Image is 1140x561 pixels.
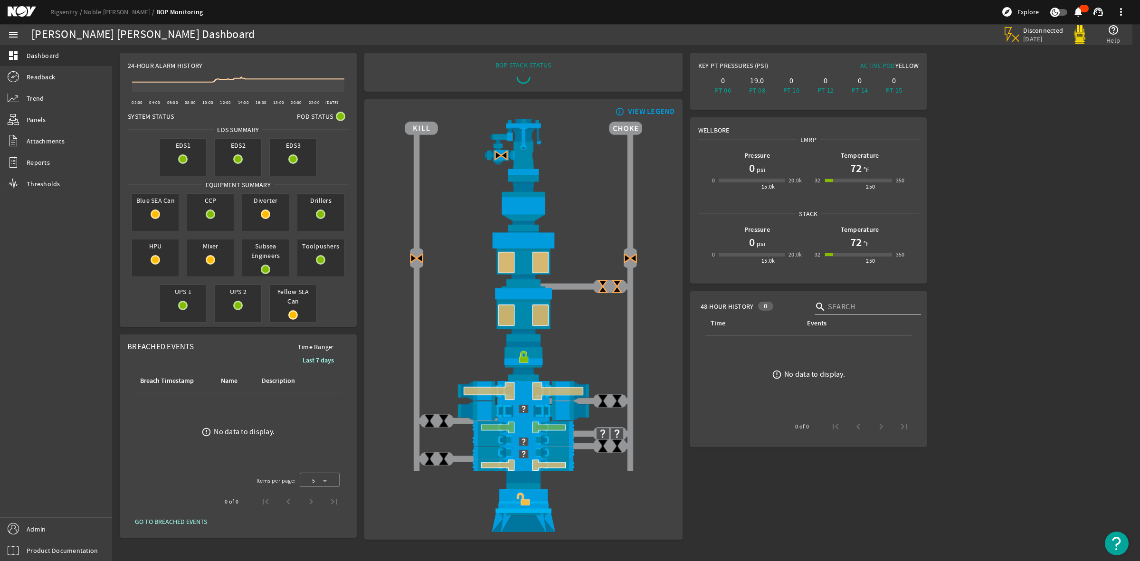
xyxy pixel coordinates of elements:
img: ValveCloseBlock.png [596,279,610,294]
img: ValveClose.png [437,452,451,466]
div: Wellbore [691,118,927,135]
span: LMRP [797,135,820,144]
span: Blue SEA Can [132,194,179,207]
div: Time [709,318,795,329]
div: PT-10 [776,86,807,95]
span: Breached Events [127,342,194,352]
div: Breach Timestamp [139,376,208,386]
mat-icon: notifications [1073,6,1084,18]
text: 06:00 [167,100,178,105]
mat-icon: explore [1001,6,1013,18]
span: Yellow SEA Can [270,285,316,308]
img: UnknownValve.png [610,427,624,441]
div: Key PT Pressures (PSI) [698,61,808,74]
div: Events [807,318,826,329]
text: 20:00 [291,100,302,105]
span: Subsea Engineers [242,239,289,262]
button: more_vert [1110,0,1132,23]
div: Events [806,318,904,329]
div: [PERSON_NAME] [PERSON_NAME] Dashboard [31,30,255,39]
span: Attachments [27,136,65,146]
div: BOP STACK STATUS [495,60,551,70]
span: EDS2 [215,139,261,152]
img: ValveClose.png [596,439,610,453]
div: PT-08 [742,86,772,95]
b: Pressure [744,225,770,234]
div: 0 [776,76,807,86]
h1: 72 [850,161,862,176]
div: Name [219,376,249,386]
button: Open Resource Center [1105,532,1129,555]
div: 0 [845,76,875,86]
text: 12:00 [220,100,231,105]
span: Equipment Summary [202,180,274,190]
b: Temperature [841,151,879,160]
span: psi [755,165,765,174]
span: Product Documentation [27,546,98,555]
img: UnknownValve.png [596,427,610,441]
text: 10:00 [202,100,213,105]
div: 0 [708,76,738,86]
img: Valve2CloseBlock.png [409,251,424,265]
span: EDS SUMMARY [214,125,262,134]
img: Valve2CloseBlock.png [494,148,508,162]
img: ValveClose.png [596,394,610,408]
img: RiserConnectorLock.png [405,342,642,380]
div: 0 [879,76,909,86]
mat-icon: menu [8,29,19,40]
text: 02:00 [132,100,142,105]
span: EDS3 [270,139,316,152]
span: °F [862,165,870,174]
mat-icon: dashboard [8,50,19,61]
span: Drillers [297,194,344,207]
mat-icon: info_outline [613,108,625,115]
div: 0 [758,302,773,311]
span: 24-Hour Alarm History [128,61,202,70]
span: 48-Hour History [701,302,754,311]
mat-icon: help_outline [1108,24,1119,36]
div: PT-15 [879,86,909,95]
span: Mixer [187,239,234,253]
span: Trend [27,94,44,103]
img: FlexJoint.png [405,175,642,230]
div: 0 [810,76,841,86]
text: 22:00 [309,100,320,105]
h1: 0 [749,161,755,176]
div: Description [260,376,308,386]
input: Search [828,301,913,313]
span: Yellow [895,61,919,70]
span: psi [755,239,765,248]
span: Toolpushers [297,239,344,253]
div: 350 [896,176,905,185]
span: Explore [1017,7,1039,17]
div: Items per page: [256,476,296,485]
div: 250 [866,256,875,266]
span: Diverter [242,194,289,207]
button: Explore [997,4,1043,19]
a: Noble [PERSON_NAME] [84,8,156,16]
h1: 0 [749,235,755,250]
span: Stack [796,209,821,219]
div: 0 [712,250,715,259]
i: search [815,301,826,313]
div: 15.0k [761,256,775,266]
div: 350 [896,250,905,259]
span: Pod Status [297,112,333,121]
img: Yellowpod.svg [1070,25,1089,44]
span: UPS 2 [215,285,261,298]
div: 250 [866,182,875,191]
div: Description [262,376,295,386]
span: EDS1 [160,139,206,152]
span: UPS 1 [160,285,206,298]
img: Unknown.png [405,446,642,462]
img: Unknown.png [405,401,642,417]
b: Last 7 days [303,356,334,365]
text: [DATE] [325,100,339,105]
span: CCP [187,194,234,207]
span: °F [862,239,870,248]
div: PT-12 [810,86,841,95]
div: VIEW LEGEND [628,107,675,116]
img: ValveClose.png [437,414,451,428]
b: Pressure [744,151,770,160]
div: 32 [815,176,821,185]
